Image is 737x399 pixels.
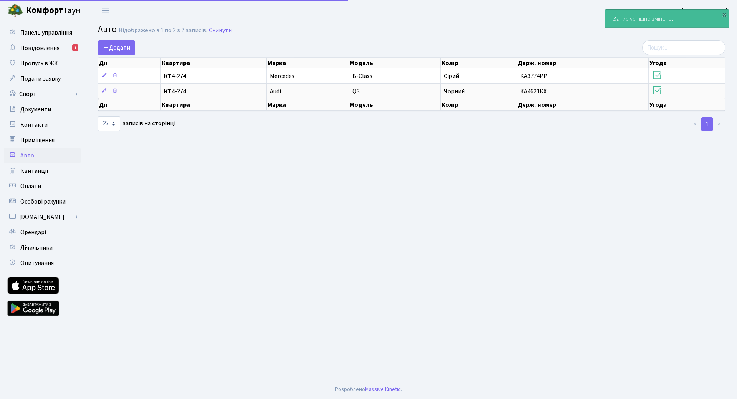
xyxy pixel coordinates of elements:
[4,71,81,86] a: Подати заявку
[649,58,725,68] th: Угода
[72,44,78,51] div: 7
[681,6,728,15] a: [PERSON_NAME]
[441,58,517,68] th: Колір
[20,182,41,190] span: Оплати
[98,116,120,131] select: записів на сторінці
[96,4,115,17] button: Переключити навігацію
[642,40,725,55] input: Пошук...
[20,259,54,267] span: Опитування
[164,88,263,94] span: 4-274
[267,58,349,68] th: Марка
[26,4,81,17] span: Таун
[164,87,172,96] b: КТ
[520,72,547,80] span: KA3774PP
[517,58,649,68] th: Держ. номер
[98,40,135,55] a: Додати
[161,99,267,111] th: Квартира
[605,10,729,28] div: Запис успішно змінено.
[4,148,81,163] a: Авто
[4,86,81,102] a: Спорт
[4,132,81,148] a: Приміщення
[352,87,360,96] span: Q3
[20,44,59,52] span: Повідомлення
[26,4,63,17] b: Комфорт
[349,58,441,68] th: Модель
[520,87,547,96] span: КА4621КХ
[4,56,81,71] a: Пропуск в ЖК
[444,72,459,80] span: Сірий
[649,99,725,111] th: Угода
[4,25,81,40] a: Панель управління
[98,99,161,111] th: Дії
[4,209,81,225] a: [DOMAIN_NAME]
[720,10,728,18] div: ×
[4,194,81,209] a: Особові рахунки
[20,151,34,160] span: Авто
[441,99,517,111] th: Колір
[444,87,465,96] span: Чорний
[681,7,728,15] b: [PERSON_NAME]
[365,385,401,393] a: Massive Kinetic
[20,197,66,206] span: Особові рахунки
[270,72,294,80] span: Mercedes
[20,105,51,114] span: Документи
[98,58,161,68] th: Дії
[20,28,72,37] span: Панель управління
[4,240,81,255] a: Лічильники
[98,116,175,131] label: записів на сторінці
[20,75,61,83] span: Подати заявку
[209,27,232,34] a: Скинути
[335,385,402,394] div: Розроблено .
[164,72,172,80] b: КТ
[517,99,649,111] th: Держ. номер
[4,225,81,240] a: Орендарі
[103,43,130,52] span: Додати
[20,243,53,252] span: Лічильники
[352,72,372,80] span: B-Class
[4,102,81,117] a: Документи
[164,73,263,79] span: 4-274
[4,117,81,132] a: Контакти
[4,255,81,271] a: Опитування
[701,117,713,131] a: 1
[267,99,349,111] th: Марка
[20,228,46,237] span: Орендарі
[4,40,81,56] a: Повідомлення7
[20,136,55,144] span: Приміщення
[8,3,23,18] img: logo.png
[4,163,81,179] a: Квитанції
[20,121,48,129] span: Контакти
[4,179,81,194] a: Оплати
[20,167,48,175] span: Квитанції
[161,58,267,68] th: Квартира
[98,23,117,36] span: Авто
[20,59,58,68] span: Пропуск в ЖК
[349,99,441,111] th: Модель
[270,87,281,96] span: Audi
[119,27,207,34] div: Відображено з 1 по 2 з 2 записів.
